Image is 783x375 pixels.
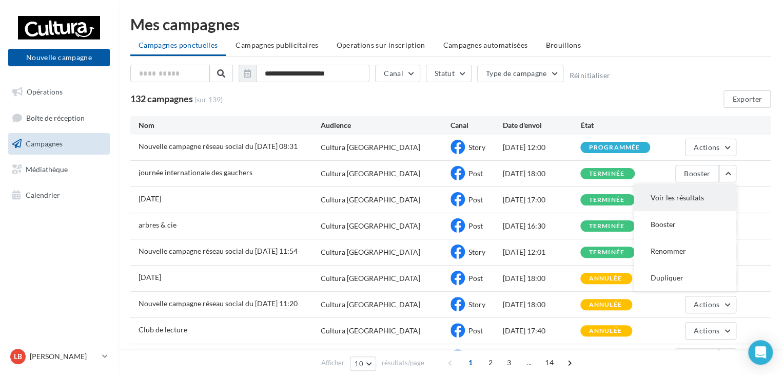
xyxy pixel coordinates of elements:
span: Post [468,169,483,178]
span: ... [521,354,537,371]
button: Booster [675,348,719,366]
span: Post [468,195,483,204]
span: Post [468,326,483,335]
div: Cultura [GEOGRAPHIC_DATA] [321,273,420,284]
div: [DATE] 12:01 [502,247,580,257]
span: journée internationale des gauchers [139,168,252,177]
div: [DATE] 16:30 [502,221,580,231]
div: Audience [321,120,451,130]
span: Story [468,143,485,152]
span: Actions [694,300,719,309]
span: Nouvelle campagne réseau social du 09-08-2025 11:54 [139,247,298,255]
span: 14 [541,354,558,371]
div: [DATE] 17:40 [502,326,580,336]
button: Exporter [723,90,771,108]
div: Cultura [GEOGRAPHIC_DATA] [321,247,420,257]
p: [PERSON_NAME] [30,351,98,362]
div: [DATE] 18:00 [502,168,580,179]
div: terminée [589,249,624,256]
span: Afficher [321,358,344,368]
div: annulée [589,328,621,334]
span: Post [468,274,483,283]
div: [DATE] 17:00 [502,195,580,205]
div: Open Intercom Messenger [748,340,773,365]
span: Actions [694,143,719,152]
span: Nouvelle campagne réseau social du 11-08-2025 08:31 [139,142,298,151]
button: Booster [634,211,736,238]
button: Canal [375,65,420,82]
span: Opérations [27,87,63,96]
button: Actions [685,139,736,156]
span: Calendrier [26,190,60,199]
span: Operations sur inscription [336,41,425,49]
div: programmée [589,144,640,151]
span: Post [468,221,483,230]
a: Médiathèque [6,159,112,180]
div: [DATE] 12:00 [502,142,580,153]
span: Brouillons [545,41,581,49]
div: terminée [589,223,624,230]
a: Campagnes [6,133,112,155]
button: Voir les résultats [634,184,736,211]
span: (sur 139) [194,95,223,105]
button: Statut [426,65,472,82]
div: Mes campagnes [130,16,771,32]
button: Booster [675,165,719,182]
button: 10 [350,357,376,371]
span: 15 aout [139,194,161,203]
span: Actions [694,326,719,335]
a: LB [PERSON_NAME] [8,347,110,366]
span: LB [14,351,22,362]
div: annulée [589,302,621,308]
div: Cultura [GEOGRAPHIC_DATA] [321,142,420,153]
span: 15 aout [139,273,161,282]
span: Story [468,248,485,256]
span: Campagnes [26,139,63,148]
div: terminée [589,197,624,203]
div: Cultura [GEOGRAPHIC_DATA] [321,326,420,336]
span: résultats/page [382,358,424,368]
button: Nouvelle campagne [8,49,110,66]
a: Opérations [6,81,112,103]
button: Renommer [634,238,736,265]
div: [DATE] 18:00 [502,273,580,284]
span: Club de lecture [139,325,187,334]
div: Cultura [GEOGRAPHIC_DATA] [321,221,420,231]
span: 10 [355,360,363,368]
div: Canal [451,120,502,130]
span: Boîte de réception [26,113,85,122]
button: Type de campagne [477,65,564,82]
span: Médiathèque [26,165,68,174]
span: Nouvelle campagne réseau social du 06-08-2025 11:20 [139,299,298,308]
button: Actions [685,296,736,313]
span: Campagnes publicitaires [236,41,318,49]
span: 1 [462,354,479,371]
button: Réinitialiser [569,71,610,80]
a: Calendrier [6,184,112,206]
div: Nom [139,120,321,130]
div: État [580,120,658,130]
div: Cultura [GEOGRAPHIC_DATA] [321,299,420,310]
span: Story [468,300,485,309]
span: arbres & cie [139,220,177,229]
span: 3 [501,354,517,371]
a: Boîte de réception [6,107,112,129]
div: Cultura [GEOGRAPHIC_DATA] [321,195,420,205]
span: Campagnes automatisées [443,41,528,49]
button: Actions [685,322,736,340]
div: [DATE] 18:00 [502,299,580,310]
span: 2 [482,354,499,371]
div: annulée [589,275,621,282]
button: Dupliquer [634,265,736,291]
span: 132 campagnes [130,93,193,104]
div: Cultura [GEOGRAPHIC_DATA] [321,168,420,179]
div: Date d'envoi [502,120,580,130]
div: terminée [589,171,624,177]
